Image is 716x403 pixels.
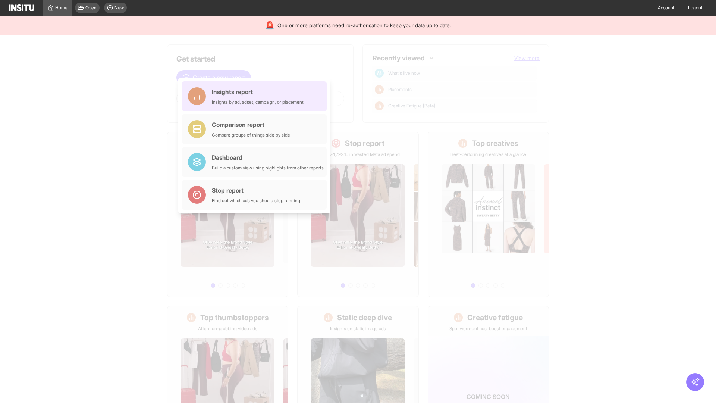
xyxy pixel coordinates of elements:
[212,198,300,204] div: Find out which ads you should stop running
[212,186,300,195] div: Stop report
[9,4,34,11] img: Logo
[212,99,304,105] div: Insights by ad, adset, campaign, or placement
[85,5,97,11] span: Open
[212,132,290,138] div: Compare groups of things side by side
[212,87,304,96] div: Insights report
[114,5,124,11] span: New
[265,20,274,31] div: 🚨
[277,22,451,29] span: One or more platforms need re-authorisation to keep your data up to date.
[212,165,324,171] div: Build a custom view using highlights from other reports
[212,120,290,129] div: Comparison report
[55,5,67,11] span: Home
[212,153,324,162] div: Dashboard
